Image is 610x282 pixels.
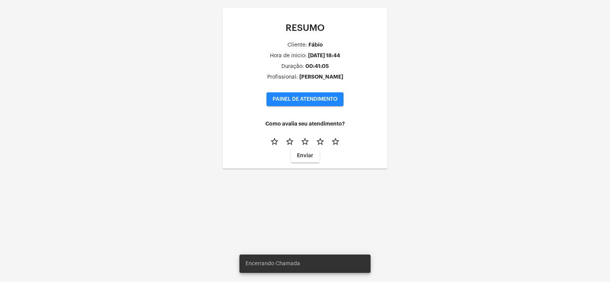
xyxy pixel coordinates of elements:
div: Duração: [281,64,304,69]
mat-icon: star_border [270,137,279,146]
mat-icon: star_border [285,137,294,146]
mat-icon: star_border [331,137,340,146]
div: Cliente: [287,42,307,48]
span: PAINEL DE ATENDIMENTO [273,97,337,102]
button: PAINEL DE ATENDIMENTO [266,92,344,106]
mat-icon: star_border [300,137,310,146]
div: Profissional: [267,74,298,80]
span: Encerrando Chamada [246,260,300,267]
button: Enviar [291,149,319,163]
div: Fábio [308,42,323,48]
mat-icon: star_border [316,137,325,146]
div: [DATE] 18:44 [308,53,340,58]
p: RESUMO [229,23,381,33]
h4: Como avalia seu atendimento? [229,121,381,127]
div: [PERSON_NAME] [299,74,343,80]
div: Hora de inicio: [270,53,307,59]
div: 00:41:05 [305,63,329,69]
span: Enviar [297,153,313,158]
